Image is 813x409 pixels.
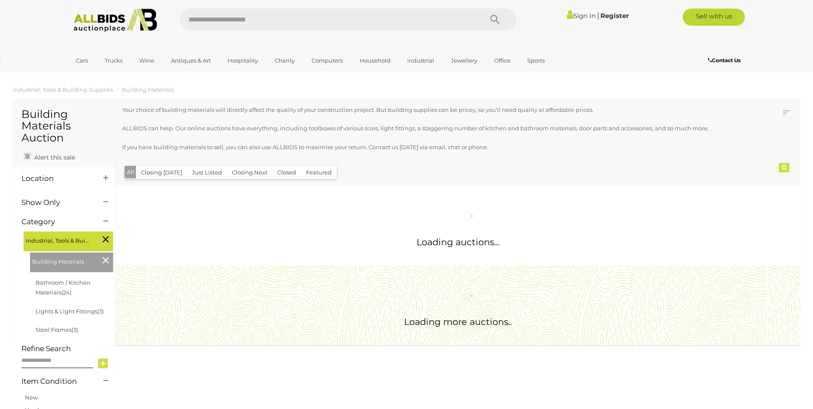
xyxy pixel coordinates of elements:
[13,86,113,93] a: Industrial, Tools & Building Supplies
[69,9,162,32] img: Allbids.com.au
[522,54,550,68] a: Sports
[25,394,38,401] a: New
[36,279,90,296] a: Bathroom / Kitchen Materials(24)
[306,54,348,68] a: Computers
[134,54,160,68] a: Wine
[122,86,174,93] a: Building Materials
[404,316,512,327] span: Loading more auctions..
[489,54,516,68] a: Office
[99,54,128,68] a: Trucks
[600,12,629,20] a: Register
[708,56,743,65] a: Contact Us
[567,12,596,20] a: Sign In
[417,237,499,247] span: Loading auctions...
[72,326,78,333] span: (3)
[708,57,741,63] b: Contact Us
[70,68,142,82] a: [GEOGRAPHIC_DATA]
[70,54,93,68] a: Cars
[21,377,90,385] h4: Item Condition
[26,234,90,246] span: Industrial, Tools & Building Supplies
[474,9,516,30] button: Search
[301,166,337,179] button: Featured
[445,54,483,68] a: Jewellery
[272,166,301,179] button: Closed
[21,150,77,163] a: Alert this sale
[227,166,273,179] button: Closing Next
[222,54,264,68] a: Hospitality
[779,163,789,172] div: 0
[122,123,731,133] p: ALLBIDS can help. Our online auctions have everything, including toolboxes of various sizes, ligh...
[136,166,187,179] button: Closing [DATE]
[32,255,96,267] span: Building Materials
[187,166,227,179] button: Just Listed
[269,54,300,68] a: Charity
[165,54,216,68] a: Antiques & Art
[36,326,78,333] a: Steel Frames(3)
[597,11,599,20] span: |
[61,289,72,296] span: (24)
[683,9,745,26] a: Sell with us
[122,105,731,115] p: Your choice of building materials will directly affect the quality of your construction project. ...
[21,345,113,353] h4: Refine Search
[32,153,75,161] span: Alert this sale
[21,174,90,183] h4: Location
[21,218,90,226] h4: Category
[97,308,104,315] span: (3)
[122,142,731,152] p: If you have building materials to sell, you can also use ALLBIDS to maximise your return. Contact...
[36,308,104,315] a: Lights & Light Fittings(3)
[354,54,396,68] a: Household
[125,166,136,178] button: All
[402,54,440,68] a: Industrial
[21,198,90,207] h4: Show Only
[21,108,107,144] h1: Building Materials Auction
